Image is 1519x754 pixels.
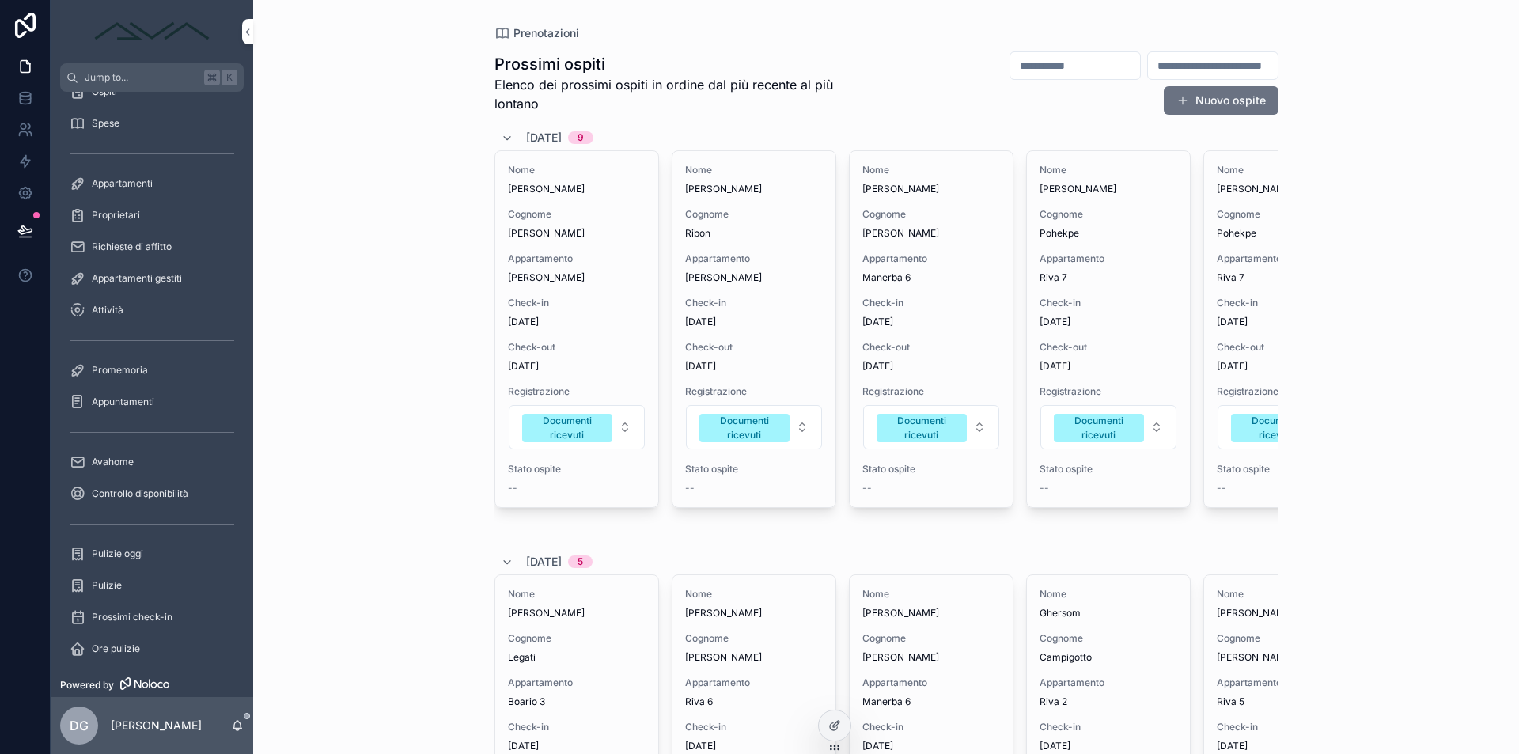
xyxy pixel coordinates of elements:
span: Check-in [862,297,1000,309]
span: Registrazione [685,385,823,398]
span: [PERSON_NAME] [862,227,1000,240]
span: Cognome [862,632,1000,645]
span: Cognome [862,208,1000,221]
div: 5 [578,555,583,568]
span: [PERSON_NAME] [508,271,646,284]
span: Check-in [862,721,1000,733]
span: Check-out [862,341,1000,354]
span: Check-in [1217,721,1354,733]
span: Check-in [685,721,823,733]
a: Prenotazioni [494,25,579,41]
span: Campigotto [1040,651,1177,664]
button: Unselect DOCUMENTI_RICEVUTI [699,412,790,442]
span: [DATE] [862,740,1000,752]
span: Stato ospite [1217,463,1354,476]
span: Registrazione [862,385,1000,398]
span: Nome [1040,588,1177,601]
span: Check-out [685,341,823,354]
span: Ore pulizie [92,642,140,655]
span: Manerba 6 [862,695,1000,708]
button: Select Button [863,405,999,449]
img: App logo [89,19,215,44]
span: Check-in [508,721,646,733]
span: Check-out [1040,341,1177,354]
span: Avahome [92,456,134,468]
span: Cognome [1040,632,1177,645]
span: [DATE] [1040,316,1177,328]
span: Nome [508,164,646,176]
span: Nome [1217,588,1354,601]
span: Appartamento [685,676,823,689]
a: Powered by [51,673,253,697]
span: -- [1040,482,1049,494]
span: Pulizie [92,579,122,592]
span: [PERSON_NAME] [1217,607,1354,619]
span: Nome [1217,164,1354,176]
a: Appartamenti gestiti [60,264,244,293]
div: Documenti ricevuti [709,414,780,442]
a: Nome[PERSON_NAME]CognomeRibonAppartamento[PERSON_NAME]Check-in[DATE]Check-out[DATE]RegistrazioneS... [672,150,836,508]
span: Appartamento [508,252,646,265]
span: Prenotazioni [513,25,579,41]
span: [PERSON_NAME] [1217,183,1354,195]
span: Stato ospite [508,463,646,476]
span: Registrazione [1040,385,1177,398]
a: Pulizie oggi [60,540,244,568]
span: Check-in [1217,297,1354,309]
span: Jump to... [85,71,198,84]
a: Appuntamenti [60,388,244,416]
span: Cognome [508,632,646,645]
span: Riva 6 [685,695,823,708]
button: Select Button [686,405,822,449]
span: Pohekpe [1217,227,1354,240]
span: Riva 7 [1217,271,1354,284]
span: Nome [862,588,1000,601]
span: Spese [92,117,119,130]
span: Appartamento [508,676,646,689]
a: Nome[PERSON_NAME]CognomePohekpeAppartamentoRiva 7Check-in[DATE]Check-out[DATE]RegistrazioneSelect... [1026,150,1191,508]
a: Prossimi check-in [60,603,244,631]
span: Cognome [685,632,823,645]
span: Stato ospite [1040,463,1177,476]
span: [DATE] [862,316,1000,328]
span: Appartamento [685,252,823,265]
a: Proprietari [60,201,244,229]
div: scrollable content [51,92,253,673]
span: Registrazione [508,385,646,398]
span: Ghersom [1040,607,1177,619]
span: Attività [92,304,123,316]
span: Riva 5 [1217,695,1354,708]
a: Appartamenti [60,169,244,198]
button: Unselect DOCUMENTI_RICEVUTI [877,412,967,442]
span: Nome [685,164,823,176]
span: -- [1217,482,1226,494]
span: Appartamenti gestiti [92,272,182,285]
button: Unselect DOCUMENTI_RICEVUTI [522,412,612,442]
button: Select Button [1218,405,1354,449]
span: Appuntamenti [92,396,154,408]
span: Riva 2 [1040,695,1177,708]
span: Cognome [685,208,823,221]
span: Ribon [685,227,823,240]
span: Check-out [508,341,646,354]
a: Attività [60,296,244,324]
span: [DATE] [862,360,1000,373]
span: Registrazione [1217,385,1354,398]
span: [PERSON_NAME] [508,227,646,240]
span: Check-in [1040,297,1177,309]
span: [PERSON_NAME] [508,183,646,195]
span: Check-in [1040,721,1177,733]
span: [PERSON_NAME] [685,607,823,619]
button: Nuovo ospite [1164,86,1278,115]
span: K [223,71,236,84]
span: [DATE] [685,360,823,373]
span: Manerba 6 [862,271,1000,284]
span: [PERSON_NAME] [1040,183,1177,195]
span: -- [508,482,517,494]
button: Jump to...K [60,63,244,92]
span: Pohekpe [1040,227,1177,240]
a: Nome[PERSON_NAME]Cognome[PERSON_NAME]Appartamento[PERSON_NAME]Check-in[DATE]Check-out[DATE]Regist... [494,150,659,508]
span: [DATE] [508,740,646,752]
button: Unselect DOCUMENTI_RICEVUTI [1231,412,1321,442]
